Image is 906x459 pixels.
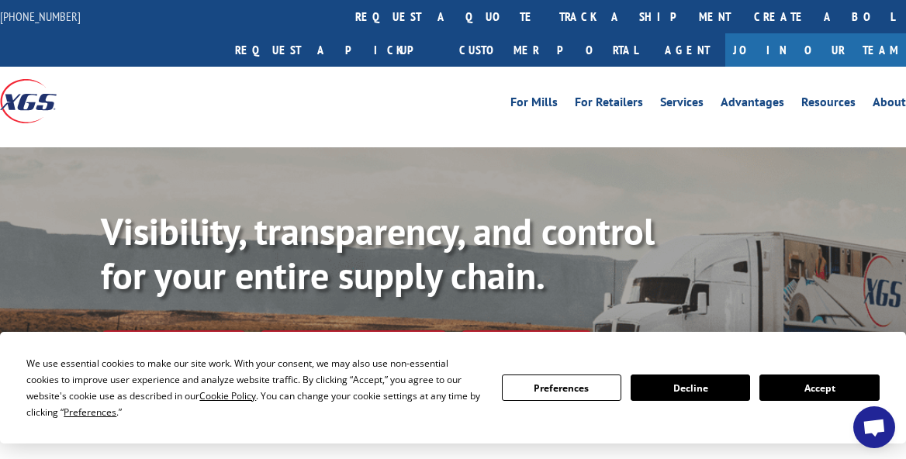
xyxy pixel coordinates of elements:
a: Advantages [721,96,784,113]
a: For Mills [510,96,558,113]
a: Open chat [853,406,895,448]
a: Track shipment [101,330,247,363]
button: Accept [759,374,879,401]
div: We use essential cookies to make our site work. With your consent, we may also use non-essential ... [26,355,482,420]
button: Decline [631,374,750,401]
a: Join Our Team [725,33,906,67]
span: Cookie Policy [199,389,256,402]
b: Visibility, transparency, and control for your entire supply chain. [101,207,655,300]
a: For Retailers [575,96,643,113]
span: Preferences [64,406,116,419]
a: XGS ASSISTANT [460,330,593,364]
button: Preferences [502,374,621,401]
a: About [873,96,906,113]
a: Agent [649,33,725,67]
a: Resources [801,96,856,113]
a: Customer Portal [448,33,649,67]
a: Request a pickup [223,33,448,67]
a: Services [660,96,704,113]
a: Calculate transit time [259,330,448,364]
